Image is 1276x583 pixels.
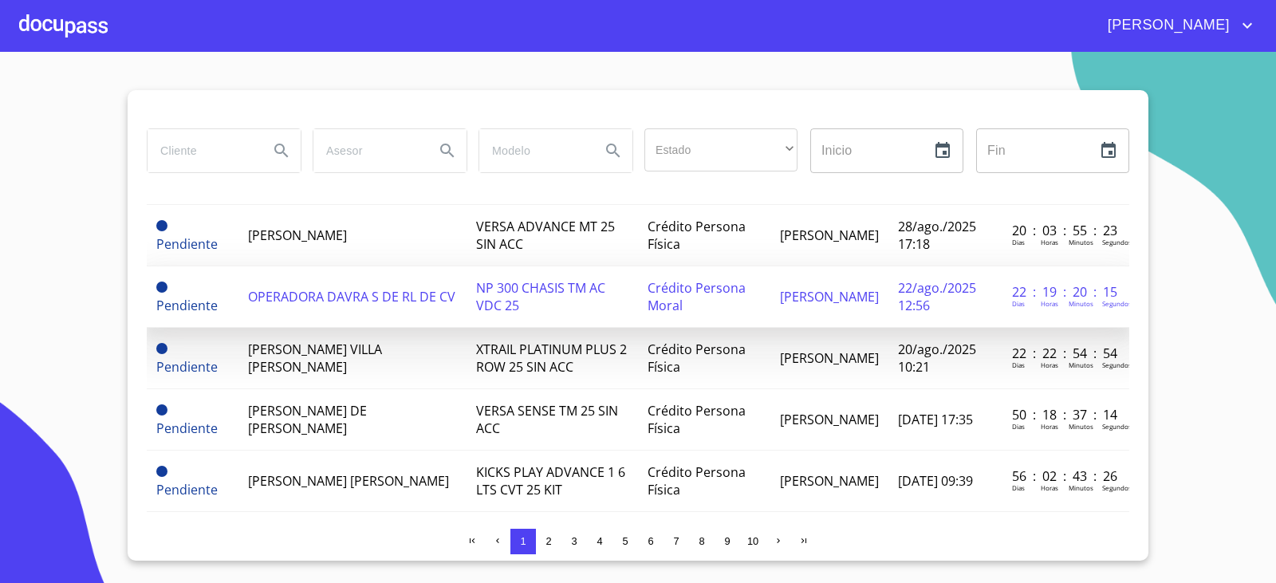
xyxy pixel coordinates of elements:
p: Minutos [1069,299,1093,308]
span: [PERSON_NAME] [1096,13,1238,38]
button: 9 [715,529,740,554]
span: 6 [648,535,653,547]
span: NP 300 CHASIS TM AC VDC 25 [476,279,605,314]
p: Segundos [1102,238,1132,246]
span: 1 [520,535,526,547]
button: 8 [689,529,715,554]
p: Segundos [1102,299,1132,308]
span: KICKS PLAY ADVANCE 1 6 LTS CVT 25 KIT [476,463,625,498]
button: Search [594,132,632,170]
span: [PERSON_NAME] [PERSON_NAME] [248,472,449,490]
span: [PERSON_NAME] DE [PERSON_NAME] [248,402,367,437]
span: 28/ago./2025 17:18 [898,218,976,253]
p: Dias [1012,422,1025,431]
p: 56 : 02 : 43 : 26 [1012,467,1120,485]
span: Pendiente [156,297,218,314]
span: [DATE] 17:35 [898,411,973,428]
span: VERSA ADVANCE MT 25 SIN ACC [476,218,615,253]
p: Segundos [1102,360,1132,369]
span: 9 [724,535,730,547]
span: Crédito Persona Moral [648,279,746,314]
span: Crédito Persona Física [648,402,746,437]
p: Dias [1012,299,1025,308]
p: Minutos [1069,360,1093,369]
p: 50 : 18 : 37 : 14 [1012,406,1120,423]
span: Pendiente [156,404,167,416]
span: 8 [699,535,704,547]
p: Segundos [1102,422,1132,431]
p: Horas [1041,299,1058,308]
p: Horas [1041,483,1058,492]
span: [PERSON_NAME] VILLA [PERSON_NAME] [248,341,382,376]
span: 10 [747,535,758,547]
span: OPERADORA DAVRA S DE RL DE CV [248,288,455,305]
span: 20/ago./2025 10:21 [898,341,976,376]
span: Crédito Persona Física [648,463,746,498]
button: 7 [664,529,689,554]
input: search [313,129,422,172]
span: 3 [571,535,577,547]
span: XTRAIL PLATINUM PLUS 2 ROW 25 SIN ACC [476,341,627,376]
p: 20 : 03 : 55 : 23 [1012,222,1120,239]
span: Pendiente [156,420,218,437]
p: Segundos [1102,483,1132,492]
p: Minutos [1069,483,1093,492]
p: Horas [1041,422,1058,431]
p: Dias [1012,483,1025,492]
span: Pendiente [156,220,167,231]
span: 22/ago./2025 12:56 [898,279,976,314]
span: [PERSON_NAME] [780,288,879,305]
span: [PERSON_NAME] [780,227,879,244]
p: Horas [1041,238,1058,246]
button: 3 [561,529,587,554]
input: search [479,129,588,172]
span: 7 [673,535,679,547]
span: Pendiente [156,282,167,293]
p: Minutos [1069,422,1093,431]
p: 22 : 22 : 54 : 54 [1012,345,1120,362]
p: 22 : 19 : 20 : 15 [1012,283,1120,301]
button: 5 [612,529,638,554]
p: Minutos [1069,238,1093,246]
button: account of current user [1096,13,1257,38]
div: ​ [644,128,797,171]
span: 4 [597,535,602,547]
button: Search [428,132,467,170]
button: Search [262,132,301,170]
span: Crédito Persona Física [648,341,746,376]
span: Pendiente [156,343,167,354]
button: 4 [587,529,612,554]
span: VERSA SENSE TM 25 SIN ACC [476,402,618,437]
span: 5 [622,535,628,547]
span: Pendiente [156,358,218,376]
button: 10 [740,529,766,554]
button: 2 [536,529,561,554]
span: [PERSON_NAME] [248,227,347,244]
input: search [148,129,256,172]
p: Dias [1012,360,1025,369]
span: Pendiente [156,481,218,498]
span: [PERSON_NAME] [780,411,879,428]
button: 6 [638,529,664,554]
span: [PERSON_NAME] [780,472,879,490]
button: 1 [510,529,536,554]
p: Horas [1041,360,1058,369]
span: [PERSON_NAME] [780,349,879,367]
span: Crédito Persona Física [648,218,746,253]
span: Pendiente [156,466,167,477]
p: Dias [1012,238,1025,246]
span: Pendiente [156,235,218,253]
span: 2 [545,535,551,547]
span: [DATE] 09:39 [898,472,973,490]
